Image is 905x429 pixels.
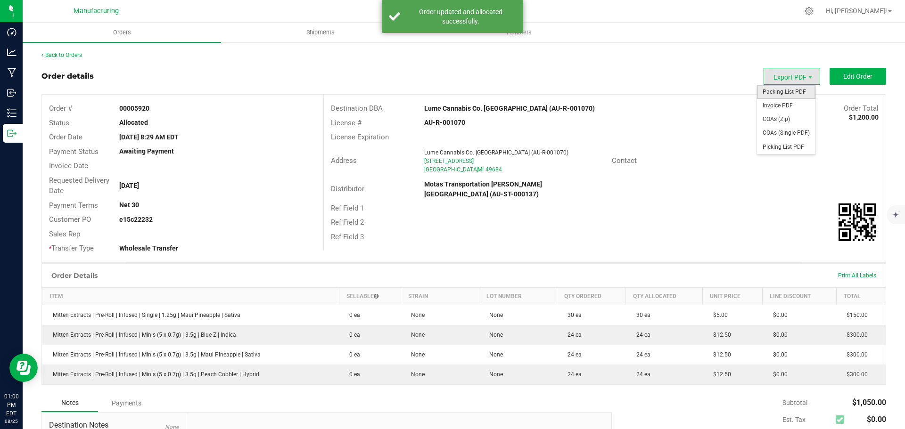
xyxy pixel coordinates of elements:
inline-svg: Manufacturing [7,68,16,77]
span: Edit Order [843,73,872,80]
span: $0.00 [768,312,788,318]
inline-svg: Inventory [7,108,16,118]
span: Mitten Extracts | Pre-Roll | Infused | Single | 1.25g | Maui Pineapple | Sativa [48,312,240,318]
p: 01:00 PM EDT [4,392,18,418]
th: Unit Price [703,287,763,305]
span: $12.50 [708,332,731,338]
span: $0.00 [768,332,788,338]
span: Print All Labels [838,272,876,279]
span: License # [331,119,362,127]
li: Packing List PDF [757,85,815,99]
li: Picking List PDF [757,140,815,154]
strong: AU-R-001070 [424,119,465,126]
span: 0 ea [345,371,360,378]
span: 30 ea [563,312,582,318]
span: $150.00 [842,312,868,318]
h1: Order Details [51,272,98,279]
span: 0 ea [345,351,360,358]
th: Total [836,287,886,305]
div: Payments [98,395,155,412]
strong: e15c22232 [119,216,153,223]
div: Order details [41,71,94,82]
span: 0 ea [345,312,360,318]
th: Item [42,287,339,305]
span: Hi, [PERSON_NAME]! [826,7,887,15]
span: Ref Field 3 [331,233,364,241]
strong: $1,200.00 [849,113,879,121]
span: Transfer Type [49,244,94,252]
span: 24 ea [632,332,650,338]
a: Orders [23,23,221,42]
span: Destination DBA [331,104,383,113]
strong: 00005920 [119,105,149,112]
span: None [406,332,425,338]
iframe: Resource center [9,354,38,382]
span: [STREET_ADDRESS] [424,158,474,164]
th: Sellable [339,287,401,305]
span: Contact [612,156,637,165]
inline-svg: Dashboard [7,27,16,37]
span: Invoice Date [49,162,88,170]
inline-svg: Inbound [7,88,16,97]
span: Manufacturing [74,7,119,15]
span: Customer PO [49,215,91,224]
span: License Expiration [331,133,389,141]
strong: [DATE] [119,182,139,189]
strong: [DATE] 8:29 AM EDT [119,133,179,141]
span: Orders [100,28,144,37]
span: $12.50 [708,351,731,358]
span: Address [331,156,357,165]
span: $5.00 [708,312,728,318]
span: 24 ea [563,332,582,338]
span: [GEOGRAPHIC_DATA] [424,166,478,173]
img: Scan me! [839,203,876,241]
span: Calculate excise tax [836,413,848,426]
div: Manage settings [803,7,815,16]
span: COAs (Zip) [757,113,815,126]
span: Mitten Extracts | Pre-Roll | Infused | Minis (5 x 0.7g) | 3.5g | Blue Z | Indica [48,332,236,338]
div: Order updated and allocated successfully. [405,7,516,26]
span: Payment Terms [49,201,98,210]
span: Est. Tax [782,416,832,423]
strong: Awaiting Payment [119,147,174,155]
span: 24 ea [632,371,650,378]
span: Order Date [49,133,82,141]
span: None [406,371,425,378]
inline-svg: Outbound [7,129,16,138]
span: None [406,312,425,318]
th: Strain [401,287,479,305]
p: 08/25 [4,418,18,425]
span: Ref Field 2 [331,218,364,227]
span: $0.00 [768,351,788,358]
span: Distributor [331,185,364,193]
span: None [406,351,425,358]
span: $0.00 [768,371,788,378]
span: Order # [49,104,72,113]
span: Subtotal [782,399,807,406]
qrcode: 00005920 [839,203,876,241]
strong: Lume Cannabis Co. [GEOGRAPHIC_DATA] (AU-R-001070) [424,105,595,112]
li: Invoice PDF [757,99,815,113]
strong: Allocated [119,119,148,126]
a: Back to Orders [41,52,82,58]
button: Edit Order [830,68,886,85]
span: None [485,351,503,358]
span: 49684 [485,166,502,173]
span: Mitten Extracts | Pre-Roll | Infused | Minis (5 x 0.7g) | 3.5g | Peach Cobbler | Hybrid [48,371,259,378]
span: Mitten Extracts | Pre-Roll | Infused | Minis (5 x 0.7g) | 3.5g | Maui Pineapple | Sativa [48,351,261,358]
span: 30 ea [632,312,650,318]
th: Qty Ordered [557,287,626,305]
span: Ref Field 1 [331,204,364,212]
span: 24 ea [563,371,582,378]
li: COAs (Single PDF) [757,126,815,140]
span: MI [477,166,484,173]
span: Order Total [844,104,879,113]
th: Qty Allocated [626,287,703,305]
span: Payment Status [49,147,99,156]
strong: Net 30 [119,201,139,209]
strong: Motas Transportation [PERSON_NAME][GEOGRAPHIC_DATA] (AU-ST-000137) [424,180,542,198]
span: Export PDF [764,68,820,85]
